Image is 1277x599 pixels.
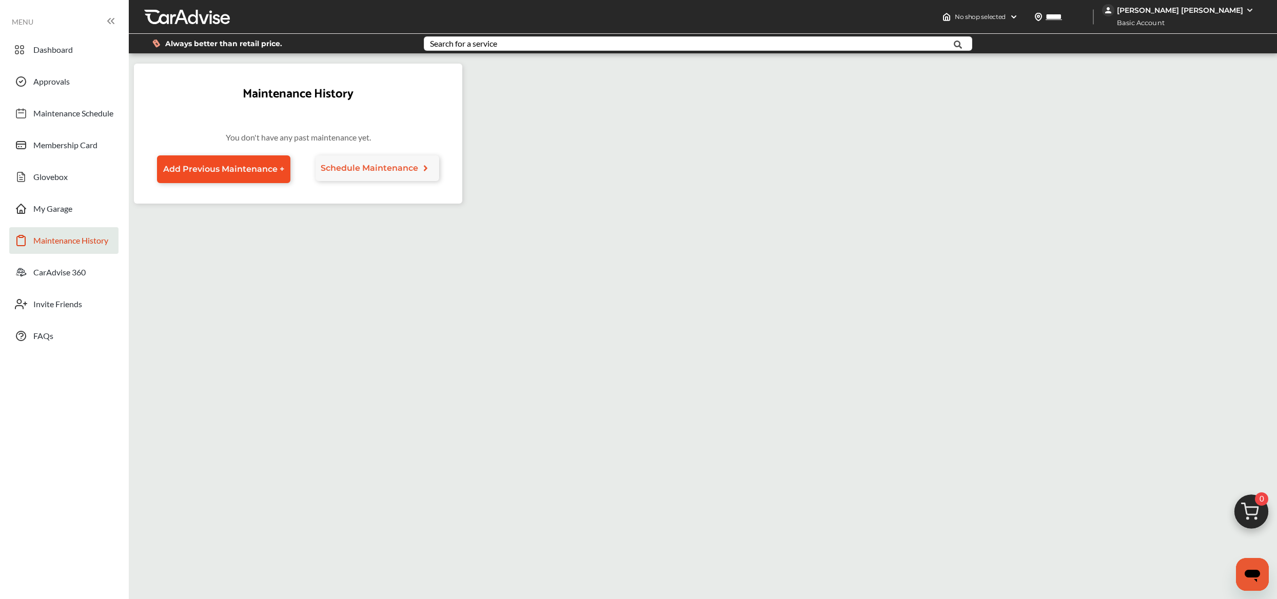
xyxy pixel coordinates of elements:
img: cart_icon.3d0951e8.svg [1227,490,1276,539]
a: Approvals [9,68,119,95]
span: MENU [12,18,33,26]
span: Basic Account [1103,17,1172,28]
span: No shop selected [955,13,1006,21]
div: Search for a service [430,39,497,48]
iframe: Button to launch messaging window [1236,558,1269,591]
span: 0 [1255,492,1268,506]
span: My Garage [33,204,72,217]
p: You don't have any past maintenance yet. [144,132,452,147]
a: Maintenance Schedule [9,100,119,127]
img: header-divider.bc55588e.svg [1093,9,1094,25]
span: Approvals [33,76,70,90]
a: FAQs [9,323,119,349]
span: Glovebox [33,172,68,185]
a: Add Previous Maintenance + [157,155,290,183]
span: FAQs [33,331,53,344]
h2: Maintenance History [243,84,353,104]
a: Invite Friends [9,291,119,317]
a: Dashboard [9,36,119,63]
span: Maintenance History [33,235,108,249]
img: header-down-arrow.9dd2ce7d.svg [1010,13,1018,21]
span: Add Previous Maintenance + [163,164,284,174]
span: Schedule Maintenance [321,163,418,173]
a: Schedule Maintenance [316,155,440,181]
span: Invite Friends [33,299,82,312]
a: My Garage [9,195,119,222]
a: Maintenance History [9,227,119,254]
a: CarAdvise 360 [9,259,119,286]
span: Membership Card [33,140,97,153]
span: CarAdvise 360 [33,267,86,281]
img: jVpblrzwTbfkPYzPPzSLxeg0AAAAASUVORK5CYII= [1102,4,1114,16]
img: header-home-logo.8d720a4f.svg [942,13,951,21]
span: Maintenance Schedule [33,108,113,122]
a: Membership Card [9,132,119,158]
img: dollor_label_vector.a70140d1.svg [152,39,160,48]
a: Glovebox [9,164,119,190]
span: Always better than retail price. [165,40,282,47]
span: Dashboard [33,45,73,58]
img: location_vector.a44bc228.svg [1034,13,1043,21]
div: [PERSON_NAME] [PERSON_NAME] [1117,6,1243,15]
img: WGsFRI8htEPBVLJbROoPRyZpYNWhNONpIPPETTm6eUC0GeLEiAAAAAElFTkSuQmCC [1246,6,1254,14]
